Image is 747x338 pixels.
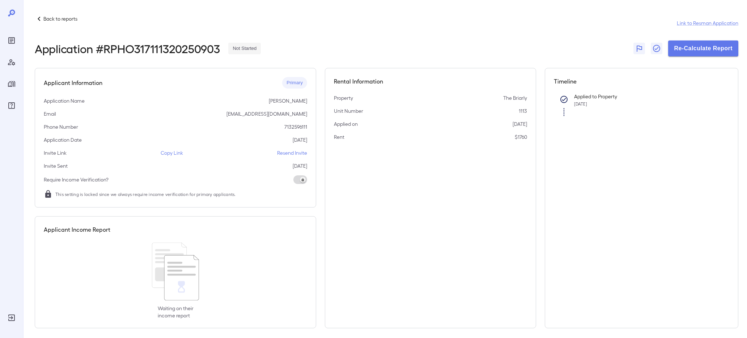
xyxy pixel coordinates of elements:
p: Waiting on their income report [158,305,194,319]
div: FAQ [6,100,17,111]
h5: Timeline [554,77,730,86]
a: Link to Resman Application [677,20,738,27]
div: Manage Users [6,56,17,68]
p: Back to reports [43,15,77,22]
button: Flag Report [633,43,645,54]
span: This setting is locked since we always require income verification for primary applicants. [55,191,236,198]
button: Close Report [651,43,662,54]
p: Copy Link [161,149,183,157]
span: Primary [282,80,307,86]
h5: Applicant Information [44,78,102,87]
p: Applied to Property [574,93,718,100]
p: [EMAIL_ADDRESS][DOMAIN_NAME] [226,110,307,117]
p: Rent [334,133,344,141]
p: 7132596111 [284,123,307,131]
h5: Applicant Income Report [44,225,110,234]
div: Manage Properties [6,78,17,90]
p: $1760 [515,133,527,141]
p: [PERSON_NAME] [269,97,307,104]
p: Applied on [334,120,358,128]
span: Not Started [228,45,261,52]
p: [DATE] [293,136,307,144]
p: Phone Number [44,123,78,131]
p: Property [334,94,353,102]
p: 1113 [519,107,527,115]
h2: Application # RPHO317111320250903 [35,42,220,55]
p: Application Name [44,97,85,104]
p: [DATE] [293,162,307,170]
div: Reports [6,35,17,46]
p: Invite Link [44,149,67,157]
p: Resend Invite [277,149,307,157]
p: Application Date [44,136,82,144]
p: Email [44,110,56,117]
p: Invite Sent [44,162,68,170]
p: The Briarly [503,94,527,102]
p: [DATE] [513,120,527,128]
span: [DATE] [574,101,587,106]
p: Unit Number [334,107,363,115]
div: Log Out [6,312,17,324]
button: Re-Calculate Report [668,40,738,56]
h5: Rental Information [334,77,527,86]
p: Require Income Verification? [44,176,109,183]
